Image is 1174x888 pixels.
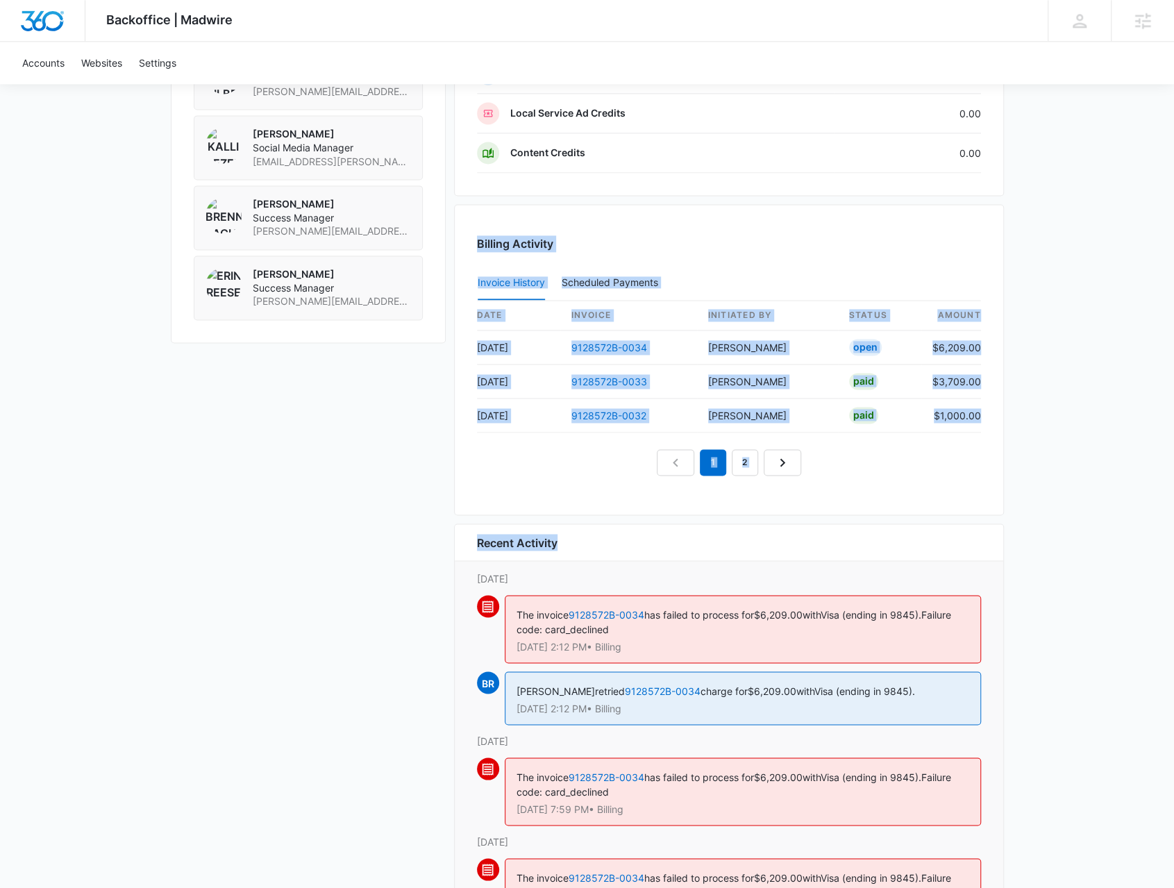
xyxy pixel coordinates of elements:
td: 0.00 [834,133,981,173]
span: [PERSON_NAME][EMAIL_ADDRESS][PERSON_NAME][DOMAIN_NAME] [253,224,411,238]
span: with [803,771,821,782]
span: Success Manager [253,211,411,225]
span: with [796,685,814,696]
span: Visa (ending in 9845). [821,771,921,782]
td: [PERSON_NAME] [697,399,838,433]
p: Content Credits [510,146,585,160]
a: Accounts [14,42,73,84]
span: The invoice [517,771,569,782]
span: with [803,608,821,620]
span: Visa (ending in 9845). [814,685,915,696]
th: status [838,301,921,330]
p: [DATE] [477,834,981,848]
td: [DATE] [477,330,560,365]
h3: Billing Activity [477,235,981,252]
th: Initiated By [697,301,838,330]
td: $6,209.00 [921,330,981,365]
p: [PERSON_NAME] [253,267,411,281]
span: has failed to process for [644,608,754,620]
a: 9128572B-0033 [571,376,647,387]
span: $6,209.00 [754,771,803,782]
span: with [803,871,821,883]
span: Visa (ending in 9845). [821,608,921,620]
p: [PERSON_NAME] [253,127,411,141]
th: invoice [560,301,697,330]
span: has failed to process for [644,771,754,782]
img: Erin Reese [206,267,242,303]
td: [DATE] [477,365,560,399]
span: Backoffice | Madwire [106,12,233,27]
button: Invoice History [478,267,545,300]
a: Websites [73,42,131,84]
a: 9128572B-0034 [569,871,644,883]
a: 9128572B-0034 [625,685,701,696]
span: Visa (ending in 9845). [821,871,921,883]
td: [DATE] [477,399,560,433]
div: Paid [849,407,878,424]
span: [PERSON_NAME][EMAIL_ADDRESS][PERSON_NAME][DOMAIN_NAME] [253,85,411,99]
p: [DATE] 2:12 PM • Billing [517,642,969,651]
span: [PERSON_NAME] [517,685,595,696]
p: Local Service Ad Credits [510,106,626,120]
a: 9128572B-0032 [571,410,646,421]
a: 9128572B-0034 [569,608,644,620]
p: [DATE] 7:59 PM • Billing [517,804,969,814]
img: Kalli Pezel [206,127,242,163]
a: Page 2 [732,449,758,476]
span: The invoice [517,608,569,620]
span: retried [595,685,625,696]
span: charge for [701,685,748,696]
span: $6,209.00 [748,685,796,696]
p: [DATE] [477,733,981,748]
p: [PERSON_NAME] [253,197,411,211]
span: $6,209.00 [754,608,803,620]
div: Paid [849,373,878,389]
th: date [477,301,560,330]
td: [PERSON_NAME] [697,365,838,399]
a: Settings [131,42,185,84]
div: Open [849,339,882,355]
a: 9128572B-0034 [569,771,644,782]
nav: Pagination [657,449,801,476]
span: Success Manager [253,281,411,295]
td: $1,000.00 [921,399,981,433]
span: The invoice [517,871,569,883]
td: [PERSON_NAME] [697,330,838,365]
th: amount [921,301,981,330]
span: $6,209.00 [754,871,803,883]
p: [DATE] [477,571,981,585]
td: 0.00 [834,94,981,133]
span: has failed to process for [644,871,754,883]
div: Scheduled Payments [562,278,664,287]
a: 9128572B-0034 [571,342,647,353]
p: [DATE] 2:12 PM • Billing [517,703,969,713]
em: 1 [700,449,726,476]
span: BR [477,671,499,694]
span: [EMAIL_ADDRESS][PERSON_NAME][DOMAIN_NAME] [253,155,411,169]
span: Social Media Manager [253,141,411,155]
img: Brennan Rachman [206,197,242,233]
span: [PERSON_NAME][EMAIL_ADDRESS][DOMAIN_NAME] [253,294,411,308]
td: $3,709.00 [921,365,981,399]
h6: Recent Activity [477,534,557,551]
a: Next Page [764,449,801,476]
